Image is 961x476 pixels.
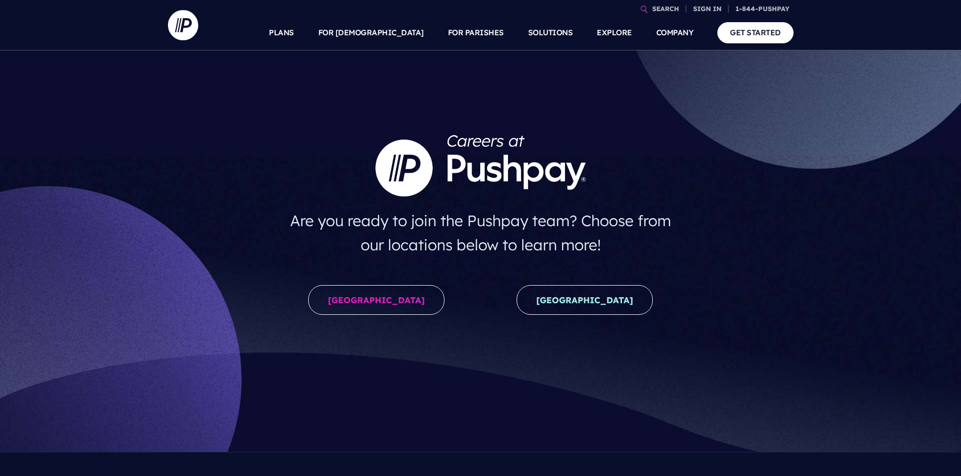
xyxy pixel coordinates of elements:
a: [GEOGRAPHIC_DATA] [517,285,653,315]
h4: Are you ready to join the Pushpay team? Choose from our locations below to learn more! [280,205,681,261]
a: FOR [DEMOGRAPHIC_DATA] [318,15,424,50]
a: EXPLORE [597,15,632,50]
a: FOR PARISHES [448,15,504,50]
a: PLANS [269,15,294,50]
a: GET STARTED [717,22,794,43]
a: [GEOGRAPHIC_DATA] [308,285,444,315]
a: COMPANY [656,15,694,50]
a: SOLUTIONS [528,15,573,50]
